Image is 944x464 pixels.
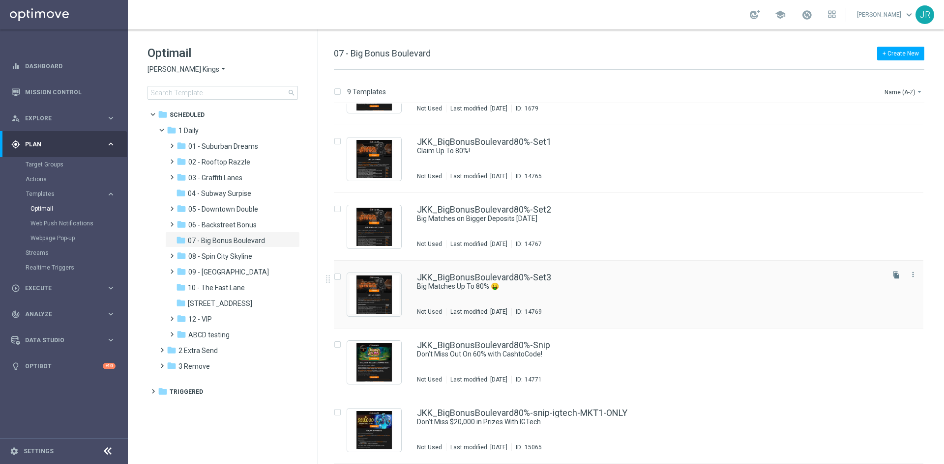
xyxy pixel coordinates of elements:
[11,284,116,292] div: play_circle_outline Execute keyboard_arrow_right
[11,362,20,371] i: lightbulb
[909,271,917,278] i: more_vert
[188,220,257,229] span: 06 - Backstreet Bonus
[525,308,542,316] div: 14769
[106,113,116,123] i: keyboard_arrow_right
[167,125,177,135] i: folder
[915,88,923,96] i: arrow_drop_down
[188,330,230,339] span: ABCD testing
[26,157,127,172] div: Target Groups
[446,308,511,316] div: Last modified: [DATE]
[170,110,205,119] span: Scheduled
[106,309,116,319] i: keyboard_arrow_right
[11,140,116,148] button: gps_fixed Plan keyboard_arrow_right
[890,269,903,281] button: file_copy
[11,284,20,293] i: play_circle_outline
[417,240,442,248] div: Not Used
[177,251,186,261] i: folder
[26,190,116,198] button: Templates keyboard_arrow_right
[188,299,252,308] span: 11 - 31st Ave
[30,205,102,213] a: Optimail
[177,204,186,214] i: folder
[158,386,168,396] i: folder
[11,53,116,79] div: Dashboard
[417,417,859,427] a: Don’t Miss $20,000 in Prizes With IGTech
[176,298,186,308] i: folder
[11,140,106,149] div: Plan
[511,376,542,383] div: ID:
[26,249,102,257] a: Streams
[170,387,203,396] span: Triggered
[417,350,882,359] div: Don’t Miss Out On 60% with CashtoCode!
[106,283,116,293] i: keyboard_arrow_right
[177,329,186,339] i: folder
[26,264,102,272] a: Realtime Triggers
[417,282,859,291] a: Big Matches Up To 80% 🤑
[884,86,924,98] button: Name (A-Z)arrow_drop_down
[219,65,227,74] i: arrow_drop_down
[188,189,251,198] span: 04 - Subway Surpise
[350,411,399,449] img: 15065.jpeg
[26,161,102,168] a: Target Groups
[11,284,106,293] div: Execute
[177,267,186,276] i: folder
[25,337,106,343] span: Data Studio
[188,268,269,276] span: 09 - Four Way Crossing
[106,190,116,199] i: keyboard_arrow_right
[350,275,399,314] img: 14769.jpeg
[106,335,116,345] i: keyboard_arrow_right
[324,328,942,396] div: Press SPACE to select this row.
[446,376,511,383] div: Last modified: [DATE]
[417,214,882,223] div: Big Matches on Bigger Deposits TODAY
[288,89,295,97] span: search
[11,353,116,379] div: Optibot
[446,105,511,112] div: Last modified: [DATE]
[176,282,186,292] i: folder
[11,310,106,319] div: Analyze
[417,137,551,146] a: JKK_BigBonusBoulevard80%-Set1
[147,86,298,100] input: Search Template
[158,109,168,119] i: folder
[775,9,786,20] span: school
[147,65,227,74] button: [PERSON_NAME] Kings arrow_drop_down
[26,172,127,187] div: Actions
[176,235,186,245] i: folder
[417,105,442,112] div: Not Used
[11,62,116,70] button: equalizer Dashboard
[11,362,116,370] button: lightbulb Optibot +10
[525,376,542,383] div: 14771
[177,157,186,166] i: folder
[417,282,882,291] div: Big Matches Up To 80% 🤑
[11,310,116,318] div: track_changes Analyze keyboard_arrow_right
[417,146,882,156] div: Claim Up To 80%!
[350,343,399,382] img: 14771.jpeg
[25,141,106,147] span: Plan
[26,187,127,246] div: Templates
[188,315,212,324] span: 12 - VIP
[417,443,442,451] div: Not Used
[177,141,186,151] i: folder
[26,260,127,275] div: Realtime Triggers
[26,191,106,197] div: Templates
[24,448,54,454] a: Settings
[877,47,924,60] button: + Create New
[167,361,177,371] i: folder
[25,311,106,317] span: Analyze
[11,336,106,345] div: Data Studio
[11,310,20,319] i: track_changes
[30,231,127,246] div: Webpage Pop-up
[11,336,116,344] button: Data Studio keyboard_arrow_right
[350,208,399,246] img: 14767.jpeg
[525,240,542,248] div: 14767
[417,341,550,350] a: JKK_BigBonusBoulevard80%-Snip
[417,214,859,223] a: Big Matches on Bigger Deposits [DATE]
[446,240,511,248] div: Last modified: [DATE]
[417,409,627,417] a: JKK_BigBonusBoulevard80%-snip-igtech-MKT1-ONLY
[511,240,542,248] div: ID:
[25,285,106,291] span: Execute
[11,88,116,96] button: Mission Control
[11,114,20,123] i: person_search
[25,353,103,379] a: Optibot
